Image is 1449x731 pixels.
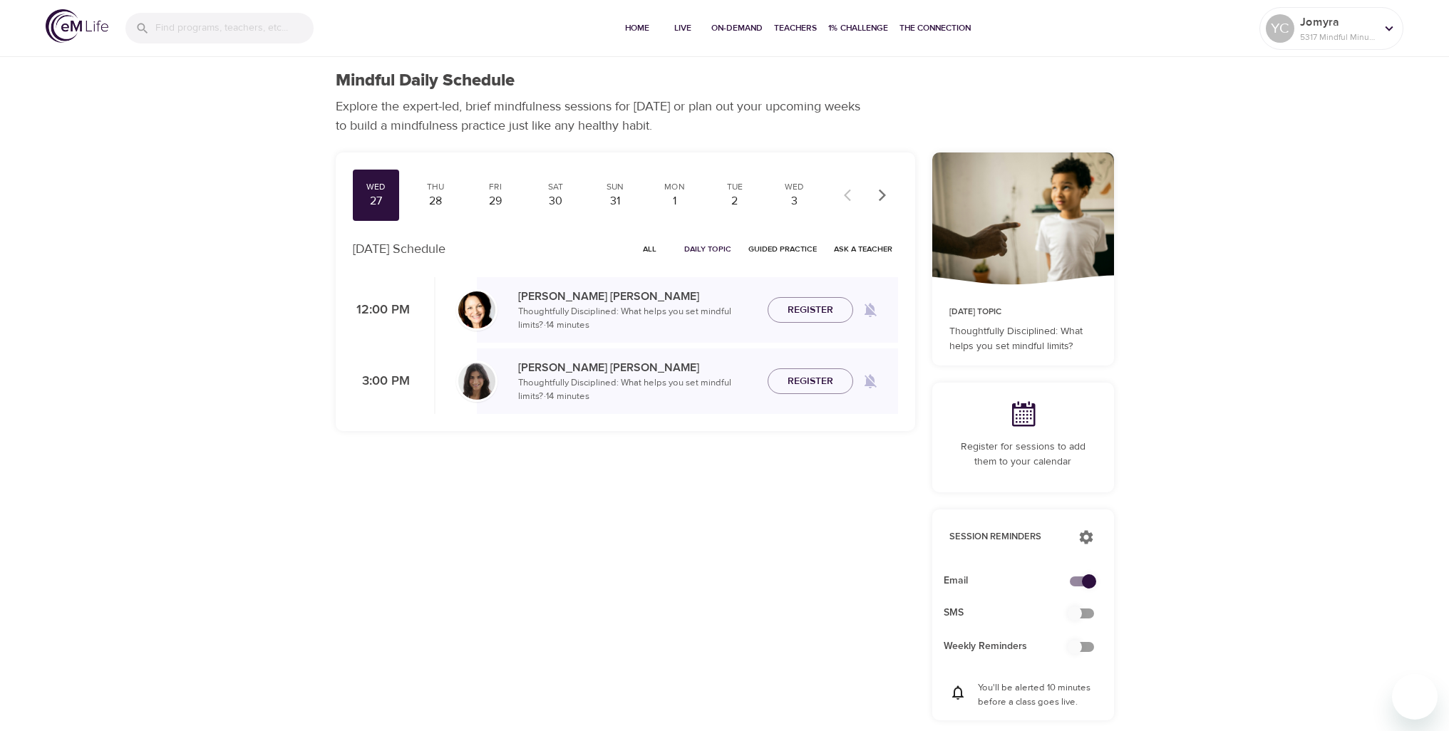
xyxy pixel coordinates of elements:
[768,297,853,323] button: Register
[899,21,971,36] span: The Connection
[944,574,1080,589] span: Email
[359,181,394,193] div: Wed
[828,238,898,260] button: Ask a Teacher
[418,193,453,209] div: 28
[418,181,453,193] div: Thu
[478,181,513,193] div: Fri
[748,242,817,256] span: Guided Practice
[359,193,394,209] div: 27
[834,242,892,256] span: Ask a Teacher
[353,372,410,391] p: 3:00 PM
[478,193,513,209] div: 29
[518,305,756,333] p: Thoughtfully Disciplined: What helps you set mindful limits? · 14 minutes
[949,440,1097,470] p: Register for sessions to add them to your calendar
[949,324,1097,354] p: Thoughtfully Disciplined: What helps you set mindful limits?
[788,373,833,390] span: Register
[777,193,813,209] div: 3
[155,13,314,43] input: Find programs, teachers, etc...
[853,293,887,327] span: Remind me when a class goes live every Wednesday at 12:00 PM
[777,181,813,193] div: Wed
[633,242,667,256] span: All
[1300,31,1376,43] p: 5317 Mindful Minutes
[768,368,853,395] button: Register
[944,639,1080,654] span: Weekly Reminders
[1300,14,1376,31] p: Jomyra
[853,364,887,398] span: Remind me when a class goes live every Wednesday at 3:00 PM
[336,71,515,91] h1: Mindful Daily Schedule
[788,301,833,319] span: Register
[717,181,753,193] div: Tue
[828,21,888,36] span: 1% Challenge
[774,21,817,36] span: Teachers
[666,21,700,36] span: Live
[711,21,763,36] span: On-Demand
[978,681,1097,709] p: You'll be alerted 10 minutes before a class goes live.
[949,530,1064,544] p: Session Reminders
[597,181,633,193] div: Sun
[944,606,1080,621] span: SMS
[1266,14,1294,43] div: YC
[657,193,693,209] div: 1
[684,242,731,256] span: Daily Topic
[458,363,495,400] img: Lara_Sragow-min.jpg
[336,97,870,135] p: Explore the expert-led, brief mindfulness sessions for [DATE] or plan out your upcoming weeks to ...
[657,181,693,193] div: Mon
[717,193,753,209] div: 2
[620,21,654,36] span: Home
[597,193,633,209] div: 31
[627,238,673,260] button: All
[518,288,756,305] p: [PERSON_NAME] [PERSON_NAME]
[353,239,445,259] p: [DATE] Schedule
[679,238,737,260] button: Daily Topic
[46,9,108,43] img: logo
[949,306,1097,318] p: [DATE] Topic
[518,376,756,404] p: Thoughtfully Disciplined: What helps you set mindful limits? · 14 minutes
[458,291,495,328] img: Laurie_Weisman-min.jpg
[1392,674,1438,720] iframe: Button to launch messaging window
[518,359,756,376] p: [PERSON_NAME] [PERSON_NAME]
[537,181,573,193] div: Sat
[353,301,410,320] p: 12:00 PM
[537,193,573,209] div: 30
[743,238,823,260] button: Guided Practice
